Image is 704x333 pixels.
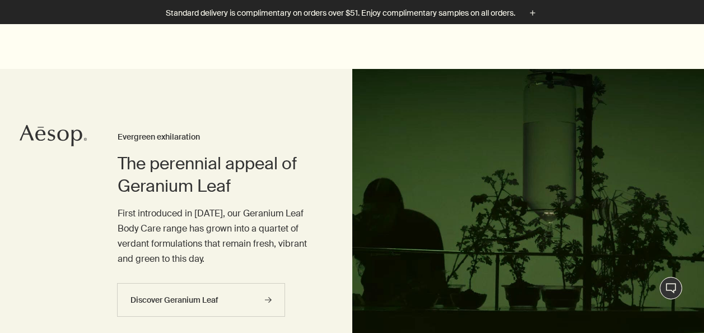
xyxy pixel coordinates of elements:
[117,283,285,317] a: Discover Geranium Leaf
[660,277,682,299] button: Live Assistance
[118,152,307,197] h2: The perennial appeal of Geranium Leaf
[118,206,307,267] p: First introduced in [DATE], our Geranium Leaf Body Care range has grown into a quartet of verdant...
[20,124,87,147] svg: Aesop
[166,7,539,20] button: Standard delivery is complimentary on orders over $51. Enjoy complimentary samples on all orders.
[118,131,307,144] h3: Evergreen exhilaration
[20,124,87,150] a: Aesop
[166,7,515,19] p: Standard delivery is complimentary on orders over $51. Enjoy complimentary samples on all orders.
